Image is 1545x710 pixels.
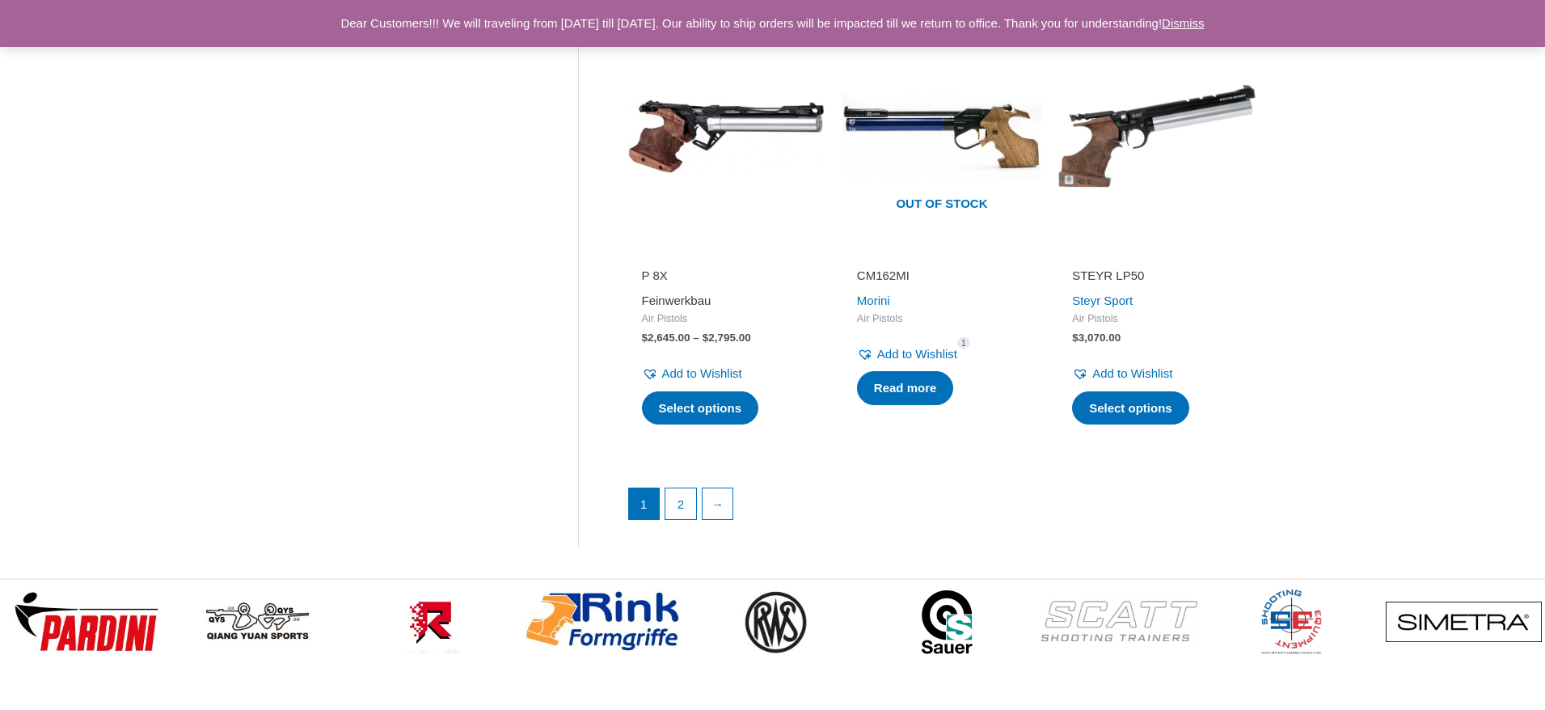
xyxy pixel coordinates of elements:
img: CM162MI [842,36,1041,235]
img: STEYR LP50 [1057,36,1256,235]
h2: STEYR LP50 [1072,268,1242,284]
a: Add to Wishlist [1072,362,1172,385]
span: – [693,332,699,344]
iframe: Customer reviews powered by Trustpilot [857,245,1027,264]
span: Add to Wishlist [877,347,957,361]
span: 1 [957,337,970,349]
a: STEYR LP50 [1072,268,1242,289]
img: P 8X [627,36,826,235]
span: $ [1072,332,1079,344]
h2: CM162MI [857,268,1027,284]
span: Air Pistols [1072,312,1242,326]
span: Page 1 [629,488,660,519]
span: Air Pistols [642,312,812,326]
a: CM162MI [857,268,1027,289]
bdi: 3,070.00 [1072,332,1121,344]
a: Out of stock [842,36,1041,235]
a: Morini [857,294,890,307]
a: Select options for “STEYR LP50” [1072,391,1189,425]
a: Page 2 [665,488,696,519]
iframe: Customer reviews powered by Trustpilot [1072,245,1242,264]
a: Add to Wishlist [857,343,957,366]
span: $ [703,332,709,344]
a: Select options for “P 8X” [642,391,759,425]
span: Add to Wishlist [1092,366,1172,380]
span: Air Pistols [857,312,1027,326]
nav: Product Pagination [627,488,1257,528]
a: Select options for “CM162MI” [857,371,954,405]
a: Add to Wishlist [642,362,742,385]
a: P 8X [642,268,812,289]
a: Feinwerkbau [642,294,711,307]
a: Steyr Sport [1072,294,1133,307]
span: Add to Wishlist [662,366,742,380]
a: → [703,488,733,519]
h2: P 8X [642,268,812,284]
span: Out of stock [855,186,1029,223]
span: $ [642,332,648,344]
iframe: Customer reviews powered by Trustpilot [642,245,812,264]
a: Dismiss [1162,16,1205,30]
bdi: 2,795.00 [703,332,751,344]
bdi: 2,645.00 [642,332,690,344]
